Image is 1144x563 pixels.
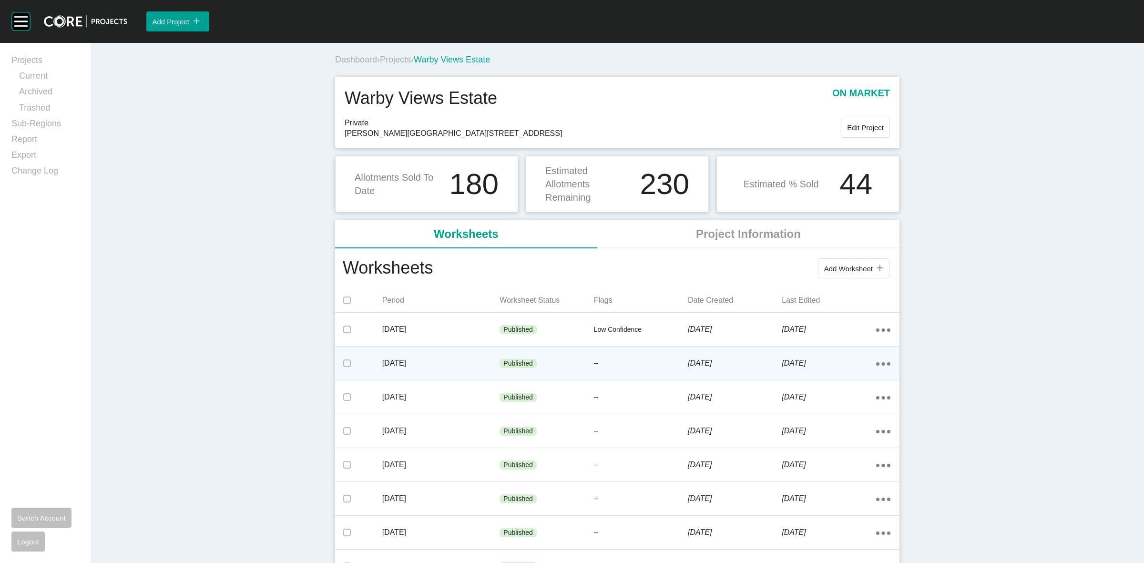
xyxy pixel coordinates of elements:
a: Archived [19,86,79,102]
h1: 180 [449,169,499,199]
a: Projects [11,54,79,70]
span: Warby Views Estate [414,55,490,64]
p: -- [594,461,688,470]
p: Published [503,325,533,335]
p: Published [503,461,533,470]
li: Worksheets [335,220,597,248]
p: [DATE] [382,460,500,470]
button: Add Project [146,11,209,31]
p: [DATE] [382,358,500,369]
p: [DATE] [782,426,876,436]
span: Add Worksheet [824,265,873,273]
button: Edit Project [841,118,890,138]
a: Dashboard [335,55,377,64]
p: [DATE] [782,358,876,369]
p: Estimated Allotments Remaining [545,164,634,204]
p: [DATE] [688,460,782,470]
span: Switch Account [17,514,66,522]
a: Projects [380,55,411,64]
p: -- [594,427,688,436]
a: Sub-Regions [11,118,79,133]
p: Published [503,393,533,402]
p: [DATE] [382,493,500,504]
h1: 44 [839,169,872,199]
p: [DATE] [688,324,782,335]
p: Published [503,494,533,504]
p: Period [382,295,500,306]
p: Last Edited [782,295,876,306]
p: -- [594,494,688,504]
span: Add Project [152,18,189,26]
h1: Worksheets [343,256,433,281]
h1: 230 [640,169,689,199]
p: Allotments Sold To Date [355,171,444,197]
p: Published [503,427,533,436]
p: [DATE] [688,493,782,504]
p: Published [503,359,533,369]
p: Estimated % Sold [744,177,819,191]
p: [DATE] [782,493,876,504]
a: Trashed [19,102,79,118]
a: Report [11,133,79,149]
p: [DATE] [782,324,876,335]
button: Add Worksheet [818,258,889,278]
span: Edit Project [847,123,884,132]
p: [DATE] [688,527,782,538]
img: core-logo-dark.3138cae2.png [44,15,127,28]
p: Low Confidence [594,325,688,335]
p: [DATE] [688,426,782,436]
p: -- [594,528,688,538]
p: [DATE] [782,527,876,538]
p: Worksheet Status [500,295,593,306]
p: Date Created [688,295,782,306]
p: -- [594,359,688,369]
p: [DATE] [782,392,876,402]
span: Private [345,118,841,128]
p: on market [832,86,890,110]
span: [PERSON_NAME][GEOGRAPHIC_DATA][STREET_ADDRESS] [345,128,841,139]
p: -- [594,393,688,402]
span: Logout [17,538,39,546]
p: [DATE] [382,392,500,402]
p: [DATE] [688,392,782,402]
p: [DATE] [382,426,500,436]
p: [DATE] [688,358,782,369]
span: › [411,55,414,64]
p: Flags [594,295,688,306]
p: [DATE] [782,460,876,470]
p: [DATE] [382,324,500,335]
span: › [377,55,380,64]
h1: Warby Views Estate [345,86,497,110]
button: Switch Account [11,508,71,528]
button: Logout [11,532,45,552]
a: Change Log [11,165,79,181]
p: Published [503,528,533,538]
a: Export [11,149,79,165]
li: Project Information [597,220,899,248]
a: Current [19,70,79,86]
p: [DATE] [382,527,500,538]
